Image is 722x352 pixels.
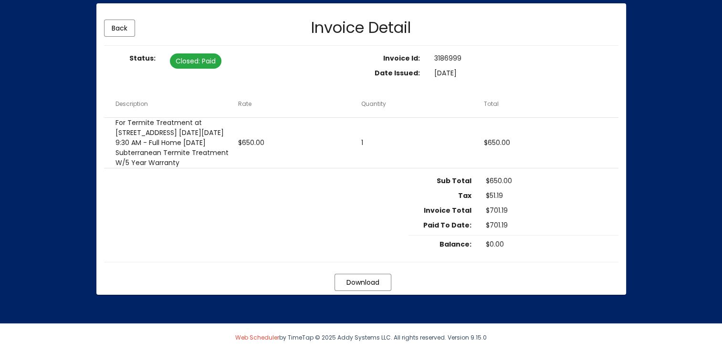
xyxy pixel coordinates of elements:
h2: Invoice Detail [311,20,411,35]
span: 1 [361,138,363,148]
span: Download [346,278,379,287]
dd: $701.19 [479,206,618,217]
dd: $0.00 [479,239,618,250]
strong: Balance: [439,239,471,249]
button: Change sorting for description [115,100,148,108]
strong: Date Issued: [375,68,420,78]
strong: Tax [458,191,471,200]
button: Change sorting for netAmount [484,100,499,108]
button: Go Back [104,20,135,37]
mat-chip: Closed [170,53,221,69]
span: : Paid [199,56,216,66]
strong: Sub Total [437,176,471,186]
a: Web Scheduler [235,333,279,342]
dd: [DATE] [427,68,626,79]
strong: Invoice Id: [383,53,420,63]
strong: Paid To Date: [423,220,471,230]
div: by TimeTap © 2025 Addy Systems LLC. All rights reserved. Version 9.15.0 [89,323,633,352]
span: For Termite Treatment at [STREET_ADDRESS] [DATE][DATE] 9:30 AM - Full Home [DATE] Subterranean Te... [115,118,239,168]
strong: Invoice Total [424,206,471,215]
span: $650.00 [238,138,264,148]
dd: $701.19 [479,220,618,231]
span: $650.00 [484,138,510,148]
dd: $51.19 [479,191,618,202]
span: Back [112,23,127,33]
button: Print Invoice [335,274,391,291]
dd: $650.00 [479,176,618,187]
span: 3186999 [434,53,461,63]
strong: Status: [129,53,156,63]
button: Change sorting for rate [238,100,251,108]
button: Change sorting for quantity [361,100,386,108]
